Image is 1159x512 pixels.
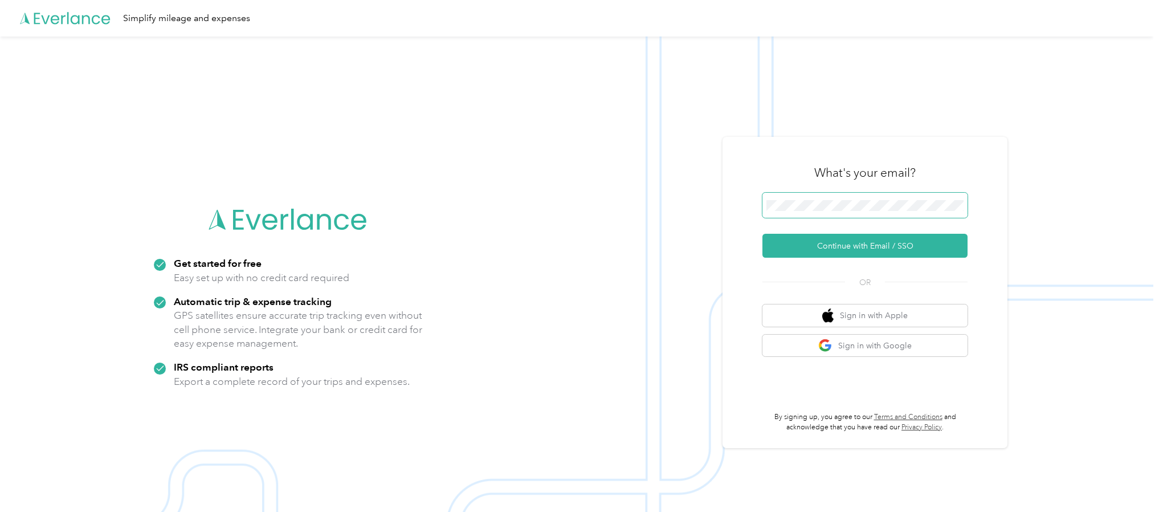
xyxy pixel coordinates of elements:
[123,11,250,26] div: Simplify mileage and expenses
[874,413,942,421] a: Terms and Conditions
[762,412,968,432] p: By signing up, you agree to our and acknowledge that you have read our .
[901,423,942,432] a: Privacy Policy
[174,308,423,351] p: GPS satellites ensure accurate trip tracking even without cell phone service. Integrate your bank...
[762,304,968,327] button: apple logoSign in with Apple
[818,339,832,353] img: google logo
[814,165,916,181] h3: What's your email?
[822,308,834,323] img: apple logo
[174,361,274,373] strong: IRS compliant reports
[174,295,332,307] strong: Automatic trip & expense tracking
[845,277,885,288] span: OR
[174,375,410,389] p: Export a complete record of your trips and expenses.
[762,234,968,258] button: Continue with Email / SSO
[762,335,968,357] button: google logoSign in with Google
[174,271,349,285] p: Easy set up with no credit card required
[174,257,262,269] strong: Get started for free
